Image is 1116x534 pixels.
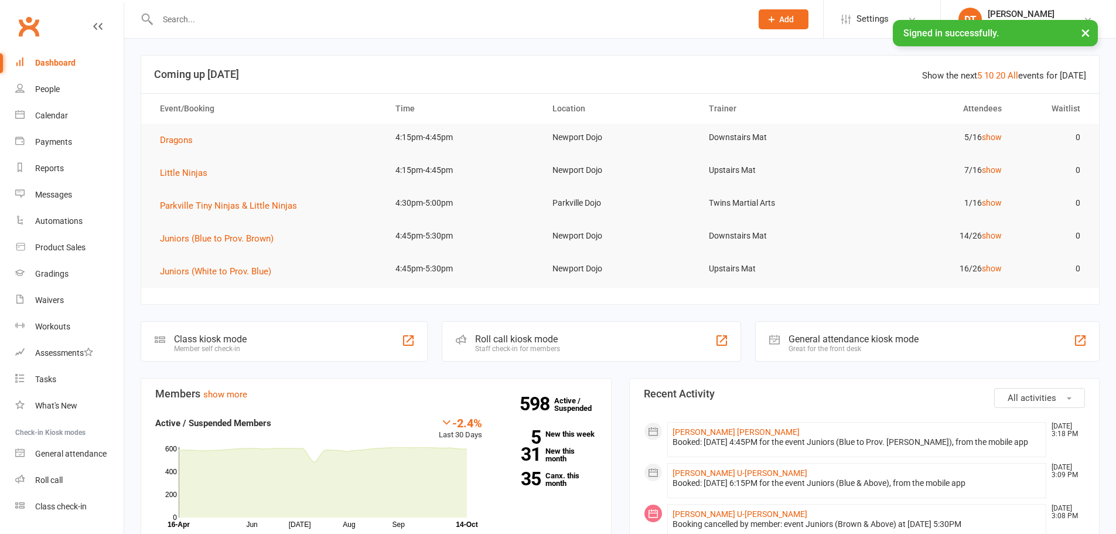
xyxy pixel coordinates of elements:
[35,164,64,173] div: Reports
[542,124,699,151] td: Newport Dojo
[903,28,999,39] span: Signed in successfully.
[982,198,1002,208] a: show
[475,345,560,353] div: Staff check-in for members
[1008,393,1056,403] span: All activities
[673,468,807,478] a: [PERSON_NAME] U-[PERSON_NAME]
[500,447,597,462] a: 31New this month
[15,261,124,287] a: Gradings
[15,366,124,393] a: Tasks
[155,388,597,400] h3: Members
[673,478,1042,488] div: Booked: [DATE] 6:15PM for the event Juniors (Blue & Above), from the mobile app
[15,234,124,261] a: Product Sales
[160,133,201,147] button: Dragons
[35,475,63,485] div: Roll call
[1012,94,1091,124] th: Waitlist
[160,135,193,145] span: Dragons
[1046,464,1084,479] time: [DATE] 3:09 PM
[35,375,56,384] div: Tasks
[996,70,1005,81] a: 20
[698,157,855,184] td: Upstairs Mat
[160,266,271,277] span: Juniors (White to Prov. Blue)
[385,222,542,250] td: 4:45pm-5:30pm
[35,502,87,511] div: Class check-in
[385,94,542,124] th: Time
[855,255,1012,283] td: 16/26
[855,124,1012,151] td: 5/16
[15,208,124,234] a: Automations
[14,12,43,41] a: Clubworx
[15,129,124,155] a: Payments
[1012,157,1091,184] td: 0
[154,69,1086,80] h3: Coming up [DATE]
[855,157,1012,184] td: 7/16
[698,255,855,283] td: Upstairs Mat
[759,9,808,29] button: Add
[500,430,597,438] a: 5New this week
[855,222,1012,250] td: 14/26
[385,255,542,283] td: 4:45pm-5:30pm
[855,94,1012,124] th: Attendees
[520,395,554,413] strong: 598
[160,166,216,180] button: Little Ninjas
[35,322,70,331] div: Workouts
[160,200,297,211] span: Parkville Tiny Ninjas & Little Ninjas
[35,216,83,226] div: Automations
[500,470,541,488] strong: 35
[1012,124,1091,151] td: 0
[698,124,855,151] td: Downstairs Mat
[15,393,124,419] a: What's New
[698,222,855,250] td: Downstairs Mat
[673,427,800,437] a: [PERSON_NAME] [PERSON_NAME]
[673,509,807,519] a: [PERSON_NAME] U-[PERSON_NAME]
[1046,505,1084,520] time: [DATE] 3:08 PM
[15,441,124,467] a: General attendance kiosk mode
[160,232,282,246] button: Juniors (Blue to Prov. Brown)
[698,189,855,217] td: Twins Martial Arts
[35,84,60,94] div: People
[542,157,699,184] td: Newport Dojo
[982,231,1002,240] a: show
[922,69,1086,83] div: Show the next events for [DATE]
[542,94,699,124] th: Location
[439,416,482,441] div: Last 30 Days
[15,314,124,340] a: Workouts
[977,70,982,81] a: 5
[1012,222,1091,250] td: 0
[35,243,86,252] div: Product Sales
[856,6,889,32] span: Settings
[542,189,699,217] td: Parkville Dojo
[1075,20,1096,45] button: ×
[855,189,1012,217] td: 1/16
[160,264,279,278] button: Juniors (White to Prov. Blue)
[385,157,542,184] td: 4:15pm-4:45pm
[789,334,919,345] div: General attendance kiosk mode
[35,401,77,410] div: What's New
[15,182,124,208] a: Messages
[35,137,72,147] div: Payments
[644,388,1086,400] h3: Recent Activity
[15,76,124,103] a: People
[500,472,597,487] a: 35Canx. this month
[500,445,541,463] strong: 31
[439,416,482,429] div: -2.4%
[154,11,743,28] input: Search...
[160,199,305,213] button: Parkville Tiny Ninjas & Little Ninjas
[982,264,1002,273] a: show
[673,519,1042,529] div: Booking cancelled by member: event Juniors (Brown & Above) at [DATE] 5:30PM
[982,165,1002,175] a: show
[160,233,274,244] span: Juniors (Blue to Prov. Brown)
[15,155,124,182] a: Reports
[15,287,124,314] a: Waivers
[15,494,124,520] a: Class kiosk mode
[15,340,124,366] a: Assessments
[35,449,107,458] div: General attendance
[35,269,69,278] div: Gradings
[698,94,855,124] th: Trainer
[779,15,794,24] span: Add
[15,50,124,76] a: Dashboard
[1012,189,1091,217] td: 0
[475,334,560,345] div: Roll call kiosk mode
[988,9,1054,19] div: [PERSON_NAME]
[203,389,247,400] a: show more
[35,190,72,199] div: Messages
